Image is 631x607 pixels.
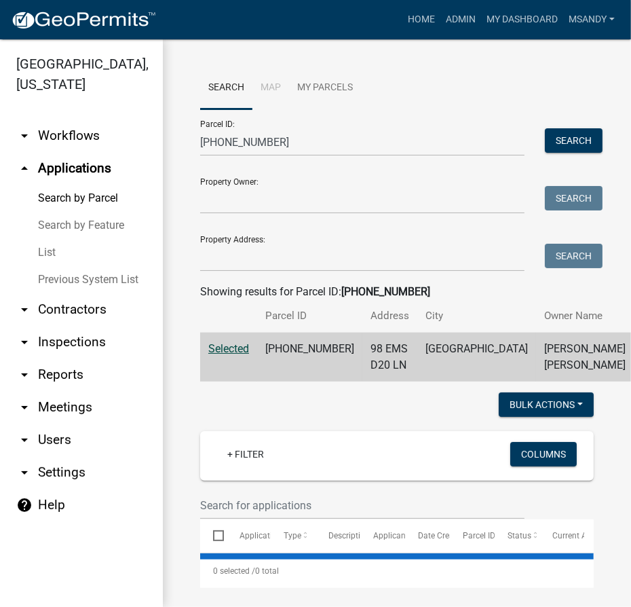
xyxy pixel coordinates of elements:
[499,392,594,417] button: Bulk Actions
[200,67,252,110] a: Search
[341,285,430,298] strong: [PHONE_NUMBER]
[208,342,249,355] a: Selected
[16,160,33,177] i: arrow_drop_up
[16,301,33,318] i: arrow_drop_down
[226,519,271,552] datatable-header-cell: Application Number
[16,464,33,481] i: arrow_drop_down
[563,7,620,33] a: msandy
[417,333,536,382] td: [GEOGRAPHIC_DATA]
[213,566,255,576] span: 0 selected /
[315,519,360,552] datatable-header-cell: Description
[16,497,33,513] i: help
[373,531,408,540] span: Applicant
[450,519,495,552] datatable-header-cell: Parcel ID
[360,519,405,552] datatable-header-cell: Applicant
[402,7,440,33] a: Home
[257,300,362,332] th: Parcel ID
[289,67,361,110] a: My Parcels
[216,442,275,466] a: + Filter
[257,333,362,382] td: [PHONE_NUMBER]
[417,300,536,332] th: City
[328,531,370,540] span: Description
[495,519,539,552] datatable-header-cell: Status
[200,554,594,588] div: 0 total
[539,519,584,552] datatable-header-cell: Current Activity
[362,333,417,382] td: 98 EMS D20 LN
[545,244,603,268] button: Search
[552,531,609,540] span: Current Activity
[16,399,33,416] i: arrow_drop_down
[200,519,226,552] datatable-header-cell: Select
[16,128,33,144] i: arrow_drop_down
[463,531,495,540] span: Parcel ID
[16,334,33,350] i: arrow_drop_down
[200,492,524,519] input: Search for applications
[16,432,33,448] i: arrow_drop_down
[545,128,603,153] button: Search
[418,531,465,540] span: Date Created
[481,7,563,33] a: My Dashboard
[440,7,481,33] a: Admin
[362,300,417,332] th: Address
[545,186,603,210] button: Search
[240,531,313,540] span: Application Number
[271,519,315,552] datatable-header-cell: Type
[510,442,577,466] button: Columns
[284,531,302,540] span: Type
[16,367,33,383] i: arrow_drop_down
[508,531,531,540] span: Status
[200,284,594,300] div: Showing results for Parcel ID:
[405,519,450,552] datatable-header-cell: Date Created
